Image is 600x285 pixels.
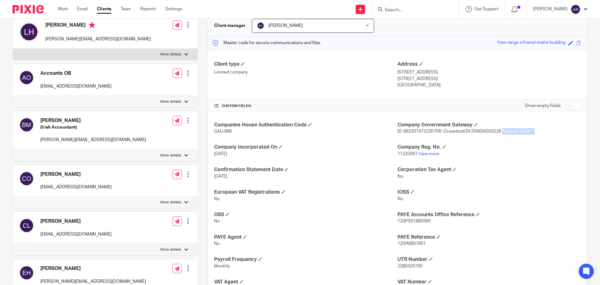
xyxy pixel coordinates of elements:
[40,124,146,130] h5: (Irish Accountant)
[165,6,182,12] a: Settings
[40,83,112,89] p: [EMAIL_ADDRESS][DOMAIN_NAME]
[19,70,34,85] img: svg%3E
[214,69,397,75] p: Limited company
[45,22,151,30] h4: [PERSON_NAME]
[212,40,320,46] p: Master code for secure communications and files
[97,6,111,12] a: Clients
[525,103,561,109] label: Show empty fields
[214,144,397,150] h4: Company Incorporated On
[397,82,581,88] p: [GEOGRAPHIC_DATA]
[384,8,440,13] input: Search
[214,242,220,246] span: No
[397,219,431,223] span: 120PS01880394
[214,219,220,223] span: No
[160,99,181,104] p: More details
[214,129,232,134] span: GAUJ8W
[160,247,181,252] p: More details
[397,211,581,218] h4: PAYE Accounts Office Reference
[58,6,68,12] a: Work
[214,104,397,109] h4: CUSTOM FIELDS
[397,122,581,128] h4: Company Government Gateway
[497,39,565,47] div: free-range-infrared-matte-building
[397,61,581,68] h4: Address
[40,184,112,190] p: [EMAIL_ADDRESS][DOMAIN_NAME]
[40,171,112,178] h4: [PERSON_NAME]
[418,152,439,156] a: View more
[160,52,181,57] p: More details
[397,69,581,75] p: [STREET_ADDRESS]
[397,174,403,179] span: No
[160,200,181,205] p: More details
[214,152,227,156] span: [DATE]
[40,265,146,272] h4: [PERSON_NAME]
[397,242,426,246] span: 120/MB97897
[89,22,95,28] i: Primary
[40,218,112,225] h4: [PERSON_NAME]
[121,6,131,12] a: Team
[45,36,151,42] p: [PERSON_NAME][EMAIL_ADDRESS][DOMAIN_NAME]
[19,22,39,42] img: svg%3E
[397,189,581,196] h4: IOSS
[19,218,34,233] img: svg%3E
[19,265,34,280] img: svg%3E
[214,197,220,201] span: No
[397,256,581,263] h4: UTR Number
[214,234,397,241] h4: PAYE Agent
[257,22,264,29] img: svg%3E
[571,4,581,14] img: svg%3E
[397,144,581,150] h4: Company Reg. No.
[214,23,246,29] h3: Client manager
[397,129,535,134] span: ID: 892301473230 PW: Oceanbottl34 559656356226 Ab@ca!1234567
[397,152,417,156] span: 11235061
[397,264,422,268] span: 2380429796
[397,166,581,173] h4: Corporation Tax Agent
[214,61,397,68] h4: Client type
[40,117,146,124] h4: [PERSON_NAME]
[40,137,146,143] p: [PERSON_NAME][EMAIL_ADDRESS][DOMAIN_NAME]
[40,70,112,77] h4: Accounts OB
[214,256,397,263] h4: Payroll Frequency
[140,6,156,12] a: Reports
[77,6,87,12] a: Email
[12,5,44,13] img: Pixie
[214,189,397,196] h4: European VAT Registrations
[214,122,397,128] h4: Companies House Authentication Code
[214,211,397,218] h4: OSS
[214,264,230,268] span: Monthly
[397,234,581,241] h4: PAYE Reference
[160,153,181,158] p: More details
[268,23,303,28] span: [PERSON_NAME]
[397,197,403,201] span: No
[214,174,227,179] span: [DATE]
[214,166,397,173] h4: Confirmation Statement Date
[40,278,146,285] p: [PERSON_NAME][EMAIL_ADDRESS][DOMAIN_NAME]
[474,7,498,11] span: Get Support
[19,171,34,186] img: svg%3E
[533,6,567,12] p: [PERSON_NAME]
[19,117,34,132] img: svg%3E
[40,231,112,237] p: [EMAIL_ADDRESS][DOMAIN_NAME]
[397,76,581,82] p: [STREET_ADDRESS]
